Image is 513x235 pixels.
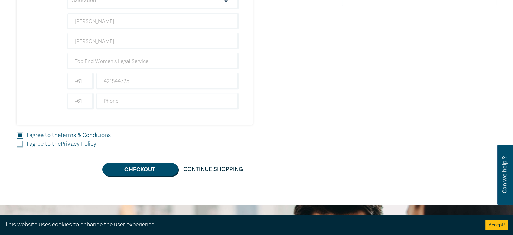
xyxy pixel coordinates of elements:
[67,73,94,89] input: +61
[501,149,508,201] span: Can we help ?
[96,93,239,109] input: Phone
[27,140,96,148] label: I agree to the
[102,163,178,176] button: Checkout
[5,220,475,229] div: This website uses cookies to enhance the user experience.
[178,163,248,176] a: Continue Shopping
[27,131,111,140] label: I agree to the
[485,220,508,230] button: Accept cookies
[67,93,94,109] input: +61
[60,131,111,139] a: Terms & Conditions
[67,13,239,29] input: First Name*
[67,53,239,69] input: Company
[61,140,96,148] a: Privacy Policy
[67,33,239,49] input: Last Name*
[96,73,239,89] input: Mobile*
